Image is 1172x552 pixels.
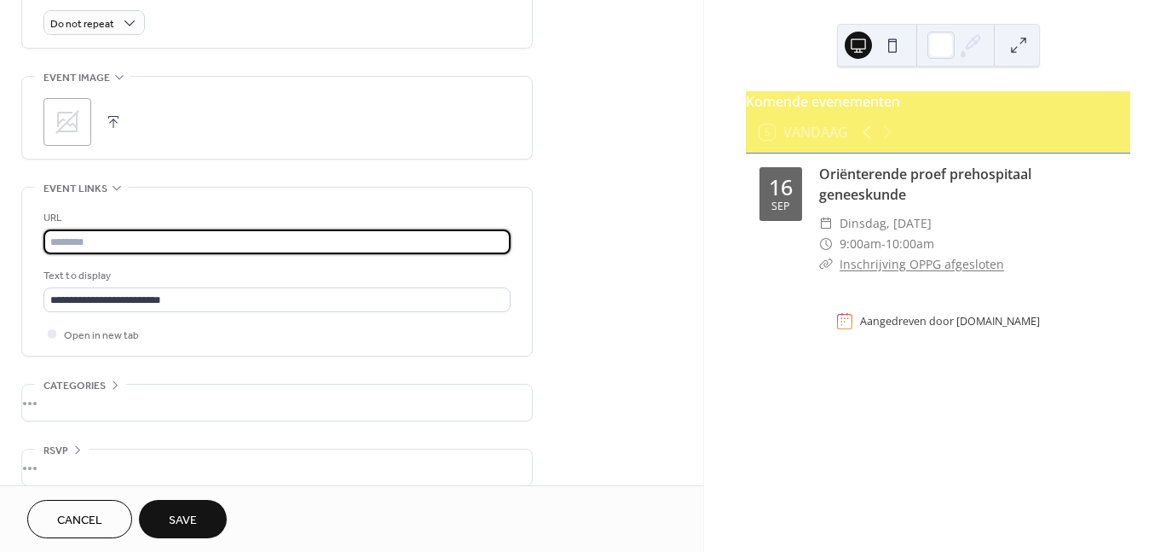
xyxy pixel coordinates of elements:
span: - [881,234,886,254]
span: 10:00am [886,234,934,254]
a: Oriënterende proef prehospitaal geneeskunde [819,165,1031,204]
div: ​ [819,213,833,234]
span: Do not repeat [50,15,114,34]
div: ••• [22,385,532,421]
span: Cancel [57,512,102,530]
span: Event links [43,180,107,198]
button: Save [139,500,227,538]
div: sep [771,201,790,212]
a: [DOMAIN_NAME] [956,314,1040,328]
span: Categories [43,377,106,395]
span: Open in new tab [64,327,139,345]
div: Aangedreven door [860,314,1040,328]
span: Event image [43,69,110,87]
span: dinsdag, [DATE] [840,213,932,234]
div: 16 [769,177,793,198]
a: Inschrijving OPPG afgesloten [840,256,1004,272]
span: RSVP [43,442,68,460]
div: ​ [819,234,833,254]
div: ; [43,98,91,146]
div: Komende evenementen [746,91,1130,112]
div: ••• [22,450,532,485]
span: Save [169,512,197,530]
div: Text to display [43,267,507,285]
div: ​ [819,254,833,275]
span: 9:00am [840,234,881,254]
div: URL [43,209,507,227]
button: Cancel [27,500,132,538]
